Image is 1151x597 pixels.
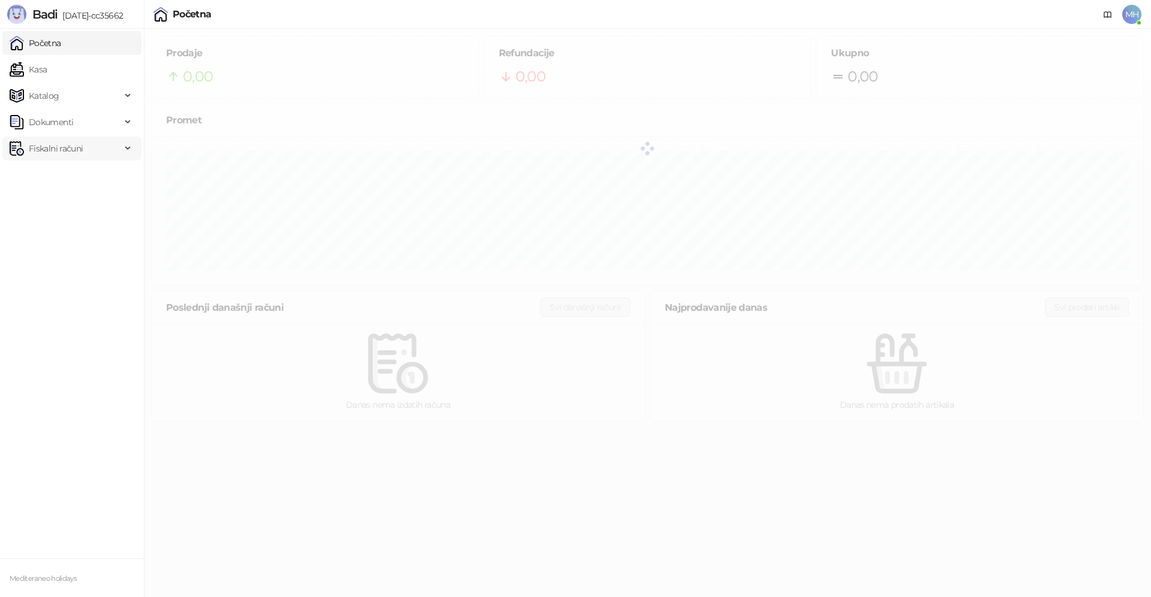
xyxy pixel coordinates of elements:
a: Dokumentacija [1098,5,1117,24]
div: Početna [173,10,212,19]
span: [DATE]-cc35662 [58,10,123,21]
span: MH [1122,5,1141,24]
span: Dokumenti [29,110,73,134]
img: Logo [7,5,26,24]
span: Fiskalni računi [29,137,83,160]
span: Badi [32,7,58,22]
a: Kasa [10,57,47,81]
a: Početna [10,31,61,55]
span: Katalog [29,84,59,108]
small: Mediteraneo holidays [10,574,77,583]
